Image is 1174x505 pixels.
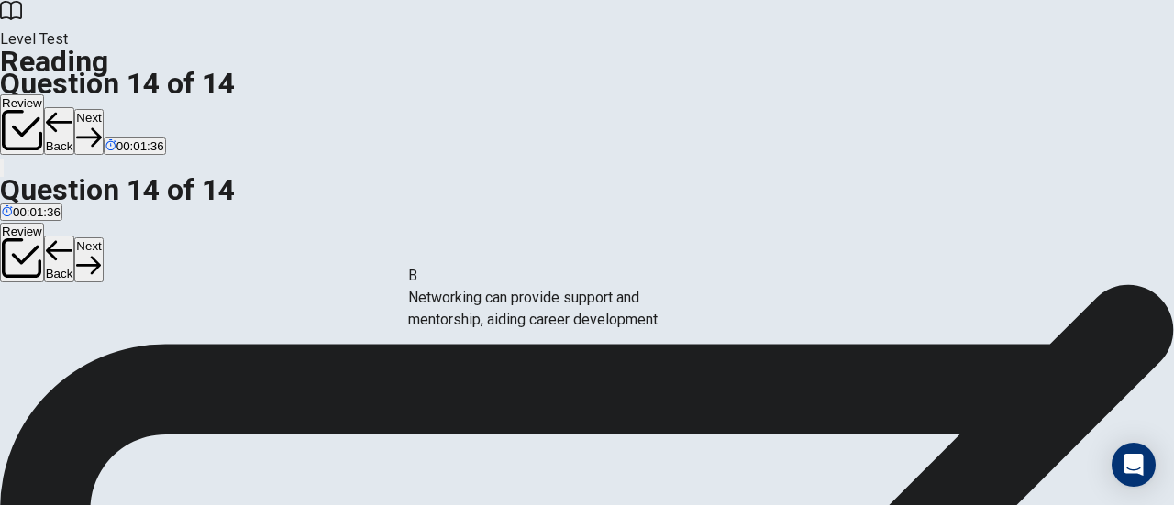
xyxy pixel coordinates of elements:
div: Open Intercom Messenger [1112,443,1156,487]
button: Back [44,236,75,283]
button: Next [74,237,103,282]
button: 00:01:36 [104,137,166,155]
button: Next [74,109,103,154]
span: 00:01:36 [13,205,61,219]
span: 00:01:36 [116,139,164,153]
button: Back [44,107,75,155]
